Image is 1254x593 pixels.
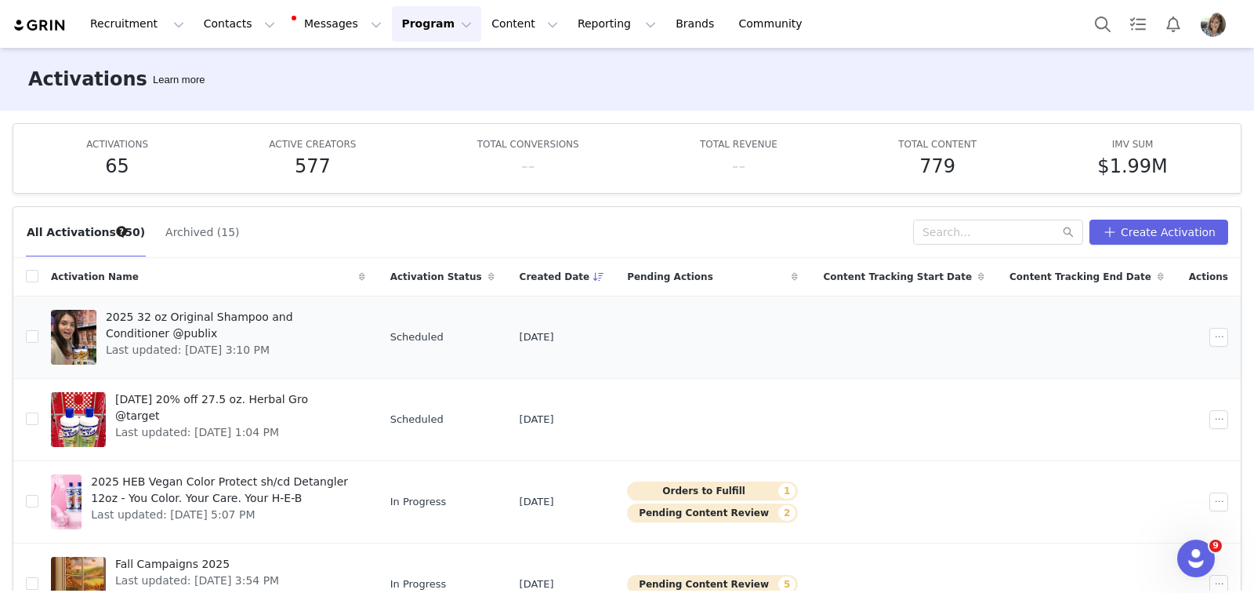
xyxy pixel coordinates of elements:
img: 6370deab-0789-4ef5-a3da-95b0dd21590d.jpeg [1201,12,1226,37]
button: Recruitment [81,6,194,42]
span: Content Tracking End Date [1009,270,1151,284]
h5: 779 [919,152,955,180]
button: Archived (15) [165,220,240,245]
iframe: Intercom live chat [1177,540,1215,577]
h5: 65 [105,152,129,180]
h3: Activations [28,65,147,93]
span: TOTAL REVENUE [700,139,777,150]
h5: -- [521,152,535,180]
span: ACTIVE CREATORS [269,139,356,150]
span: 9 [1209,540,1222,552]
span: Scheduled [390,412,444,427]
span: IMV SUM [1112,139,1154,150]
h5: $1.99M [1097,152,1167,180]
button: Messages [285,6,391,42]
button: Content [482,6,567,42]
span: Activation Status [390,270,482,284]
span: Created Date [520,270,590,284]
span: Last updated: [DATE] 3:54 PM [115,573,279,589]
a: 2025 32 oz Original Shampoo and Conditioner @publixLast updated: [DATE] 3:10 PM [51,306,365,369]
span: [DATE] [520,412,554,427]
a: Tasks [1121,6,1155,42]
button: Pending Content Review2 [627,504,798,522]
span: ACTIVATIONS [86,139,148,150]
span: Activation Name [51,270,139,284]
span: [DATE] [520,329,554,345]
span: In Progress [390,577,447,592]
span: Scheduled [390,329,444,345]
h5: -- [732,152,745,180]
span: [DATE] [520,577,554,592]
i: icon: search [1063,227,1074,238]
h5: 577 [295,152,331,180]
button: Orders to Fulfill1 [627,482,798,500]
button: Profile [1191,12,1241,37]
button: Notifications [1156,6,1191,42]
button: Reporting [568,6,665,42]
span: TOTAL CONVERSIONS [477,139,579,150]
span: Content Tracking Start Date [823,270,972,284]
input: Search... [913,220,1083,245]
span: [DATE] 20% off 27.5 oz. Herbal Gro @target [115,391,356,424]
button: Create Activation [1089,220,1228,245]
a: Community [730,6,819,42]
span: Fall Campaigns 2025 [115,556,279,573]
span: Pending Actions [627,270,713,284]
button: All Activations (50) [26,220,146,245]
div: Actions [1176,260,1241,293]
div: Tooltip anchor [150,72,208,88]
span: Last updated: [DATE] 3:10 PM [106,342,356,358]
span: In Progress [390,494,447,510]
span: Last updated: [DATE] 5:07 PM [91,507,355,523]
span: 2025 32 oz Original Shampoo and Conditioner @publix [106,309,356,342]
span: [DATE] [520,494,554,510]
span: TOTAL CONTENT [898,139,977,150]
img: grin logo [13,18,67,33]
button: Search [1085,6,1120,42]
a: Brands [666,6,728,42]
button: Contacts [194,6,285,42]
span: Last updated: [DATE] 1:04 PM [115,424,356,441]
a: [DATE] 20% off 27.5 oz. Herbal Gro @targetLast updated: [DATE] 1:04 PM [51,388,365,451]
a: 2025 HEB Vegan Color Protect sh/cd Detangler 12oz - You Color. Your Care. Your H-E-BLast updated:... [51,471,365,533]
span: 2025 HEB Vegan Color Protect sh/cd Detangler 12oz - You Color. Your Care. Your H-E-B [91,474,355,507]
div: Tooltip anchor [114,224,129,238]
button: Program [392,6,481,42]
